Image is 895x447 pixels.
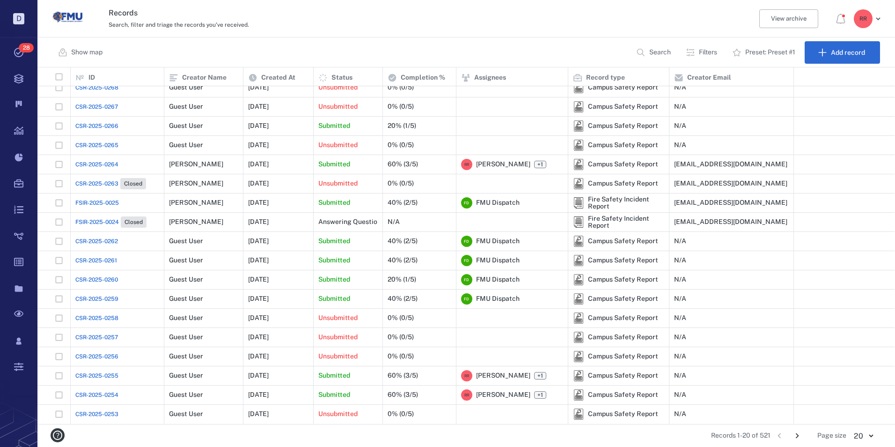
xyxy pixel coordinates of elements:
div: F D [461,293,472,305]
p: Submitted [318,371,350,380]
button: RR [854,9,884,28]
p: Unsubmitted [318,83,358,92]
img: Florida Memorial University logo [52,2,82,32]
img: icon Fire Safety Incident Report [573,216,584,228]
p: [DATE] [248,256,269,265]
div: Guest User [169,334,203,341]
p: Submitted [318,198,350,208]
button: Show map [52,41,110,64]
p: Record type [586,73,625,82]
div: Guest User [169,103,203,110]
div: Campus Safety Report [588,122,658,129]
p: [DATE] [248,217,269,227]
span: FMU Dispatch [476,275,520,284]
div: Guest User [169,391,203,398]
div: 0% (0/5) [388,142,414,149]
img: icon Campus Safety Report [573,332,584,343]
button: Go to next page [790,428,805,443]
div: R R [461,159,472,170]
div: Campus Safety Report [573,332,584,343]
div: 20% (1/5) [388,276,416,283]
p: Unsubmitted [318,333,358,342]
div: 0% (0/5) [388,353,414,360]
p: Unsubmitted [318,102,358,112]
span: CSR-2025-0254 [75,391,118,399]
div: Campus Safety Report [573,293,584,305]
div: 0% (0/5) [388,84,414,91]
button: Preset: Preset #1 [726,41,803,64]
div: Guest User [169,372,203,379]
span: CSR-2025-0258 [75,314,118,322]
div: Fire Safety Incident Report [573,216,584,228]
div: Guest User [169,353,203,360]
span: +1 [534,161,546,168]
span: 28 [19,43,34,52]
div: N/A [388,218,400,225]
div: F D [461,236,472,247]
img: icon Campus Safety Report [573,236,584,247]
div: Fire Safety Incident Report [573,197,584,209]
div: F D [461,197,472,209]
p: Creator Email [687,73,731,82]
p: [DATE] [248,237,269,246]
div: Campus Safety Report [573,178,584,189]
div: Campus Safety Report [588,410,658,417]
span: CSR-2025-0255 [75,372,118,380]
p: [DATE] [248,198,269,208]
div: Campus Safety Report [588,180,658,187]
div: N/A [674,391,686,398]
div: [PERSON_NAME] [169,218,223,225]
div: 40% (2/5) [388,238,418,245]
div: [EMAIL_ADDRESS][DOMAIN_NAME] [674,199,787,206]
p: Unsubmitted [318,410,358,419]
div: Campus Safety Report [573,409,584,420]
div: Guest User [169,122,203,129]
div: [EMAIL_ADDRESS][DOMAIN_NAME] [674,180,787,187]
a: CSR-2025-0260 [75,276,118,284]
img: icon Campus Safety Report [573,409,584,420]
p: Completion % [401,73,445,82]
a: CSR-2025-0268 [75,83,118,92]
div: 20 [846,431,880,441]
p: Status [331,73,352,82]
div: F D [461,255,472,266]
p: Submitted [318,275,350,284]
div: [EMAIL_ADDRESS][DOMAIN_NAME] [674,218,787,225]
div: Campus Safety Report [573,389,584,401]
p: Filters [699,48,717,57]
span: +1 [536,372,545,380]
span: Help [21,7,40,15]
p: [DATE] [248,102,269,112]
img: icon Campus Safety Report [573,274,584,285]
p: [DATE] [248,313,269,323]
span: CSR-2025-0253 [75,410,118,418]
button: Filters [680,41,725,64]
p: Submitted [318,121,350,131]
a: FSIR-2025-0024Closed [75,216,147,228]
div: Campus Safety Report [573,120,584,132]
span: +1 [534,372,546,380]
span: CSR-2025-0256 [75,352,118,361]
div: N/A [674,372,686,379]
span: FMU Dispatch [476,256,520,265]
div: Campus Safety Report [573,159,584,170]
span: FSIR-2025-0024 [75,218,119,226]
a: CSR-2025-0259 [75,295,118,303]
div: 0% (0/5) [388,410,414,417]
div: 0% (0/5) [388,334,414,341]
div: Campus Safety Report [573,370,584,381]
div: R R [461,389,472,401]
div: Campus Safety Report [588,372,658,379]
div: Campus Safety Report [588,314,658,321]
div: Guest User [169,142,203,149]
div: 40% (2/5) [388,295,418,302]
img: icon Campus Safety Report [573,159,584,170]
div: Campus Safety Report [573,313,584,324]
span: CSR-2025-0264 [75,160,118,169]
p: [DATE] [248,352,269,361]
div: Campus Safety Report [588,257,658,264]
span: FMU Dispatch [476,237,520,246]
button: Add record [805,41,880,64]
p: D [13,13,24,24]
